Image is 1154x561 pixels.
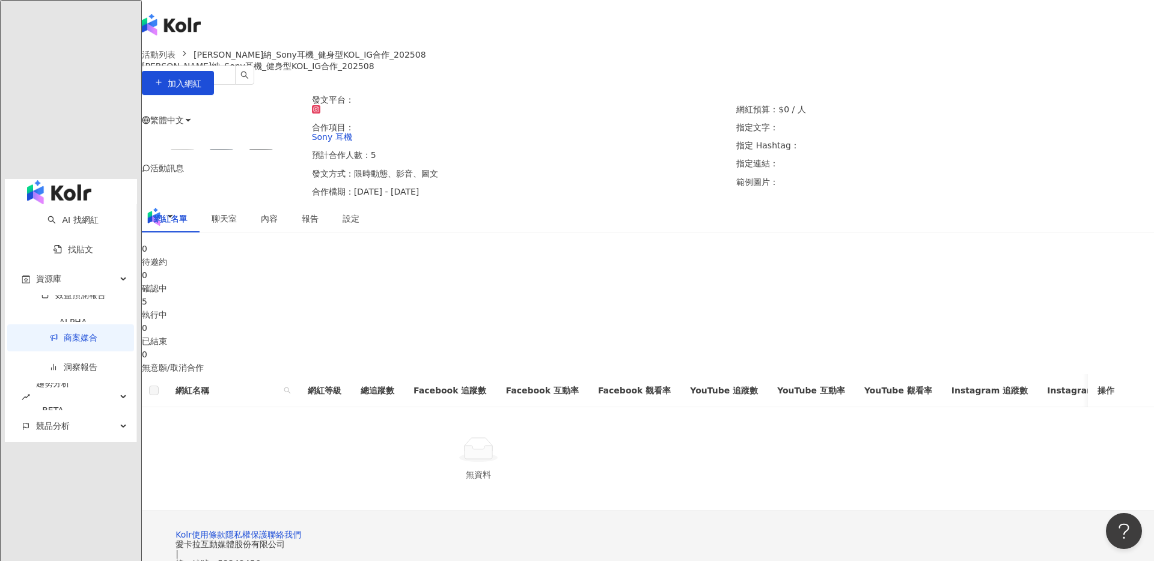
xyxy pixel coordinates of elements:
p: 網紅預算：$0 / 人 [736,105,1154,114]
p: 範例圖片： [736,177,1154,187]
div: 內容 [261,212,278,225]
img: logo [142,14,201,35]
th: Instagram 互動率 [1037,374,1133,407]
p: 指定連結： [736,159,1154,168]
span: [PERSON_NAME]納_Sony耳機_健身型KOL_IG合作_202508 [194,50,426,59]
div: 報告 [302,212,319,225]
th: Facebook 互動率 [496,374,588,407]
th: 總追蹤數 [351,374,404,407]
div: 確認中 [142,282,1154,295]
span: 資源庫 [36,265,61,293]
div: 愛卡拉互動媒體股份有限公司 [176,539,1120,549]
a: 找貼文 [53,244,93,254]
span: 活動訊息 [150,163,184,173]
img: logo [27,180,91,204]
a: searchAI 找網紅 [47,215,98,225]
th: Facebook 追蹤數 [404,374,496,407]
div: 0 [142,348,1154,361]
a: 效益預測報告ALPHA [22,290,124,336]
div: 0 [142,321,1154,335]
div: BETA [36,397,70,424]
th: Instagram 追蹤數 [942,374,1037,407]
iframe: Help Scout Beacon - Open [1106,513,1142,549]
th: YouTube 互動率 [768,374,855,407]
th: Facebook 觀看率 [588,374,680,407]
div: 無意願/取消合作 [142,361,1154,374]
span: 聊天室 [212,214,237,223]
th: YouTube 追蹤數 [680,374,768,407]
span: [PERSON_NAME]納_Sony耳機_健身型KOL_IG合作_202508 [142,61,374,71]
div: 0 [142,242,1154,255]
p: 預計合作人數：5 [312,150,730,160]
th: YouTube 觀看率 [855,374,942,407]
a: 商案媒合 [49,333,97,342]
a: Sony 耳機 [312,132,352,142]
p: 指定 Hashtag： [736,141,1154,150]
span: | [176,549,179,559]
div: 無資料 [156,468,801,481]
div: 5 [142,295,1154,308]
span: 趨勢分析 [36,370,70,424]
th: 操作 [1088,374,1154,407]
p: 發文平台： [312,95,730,114]
div: 已結束 [142,335,1154,348]
p: 合作檔期：[DATE] - [DATE] [312,187,730,196]
p: 發文方式：限時動態、影音、圖文 [312,169,730,178]
div: 網紅名單 [154,212,188,225]
a: 聯絡我們 [267,530,301,539]
button: 加入網紅 [142,71,214,95]
div: 執行中 [142,308,1154,321]
div: 0 [142,268,1154,282]
th: 網紅等級 [298,374,351,407]
span: search [240,71,249,79]
span: 網紅名稱 [176,384,279,397]
a: Kolr [176,530,192,539]
span: search [284,387,291,394]
a: 隱私權保護 [225,530,267,539]
span: 競品分析 [36,413,70,440]
p: 合作項目： [312,123,730,142]
a: 洞察報告 [49,362,97,372]
div: 設定 [343,212,359,225]
a: 使用條款 [192,530,225,539]
span: rise [22,393,30,401]
span: 加入網紅 [168,79,201,88]
a: 活動列表 [139,48,178,61]
p: 指定文字： [736,123,1154,132]
span: search [281,381,293,399]
div: 待邀約 [142,255,1154,268]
